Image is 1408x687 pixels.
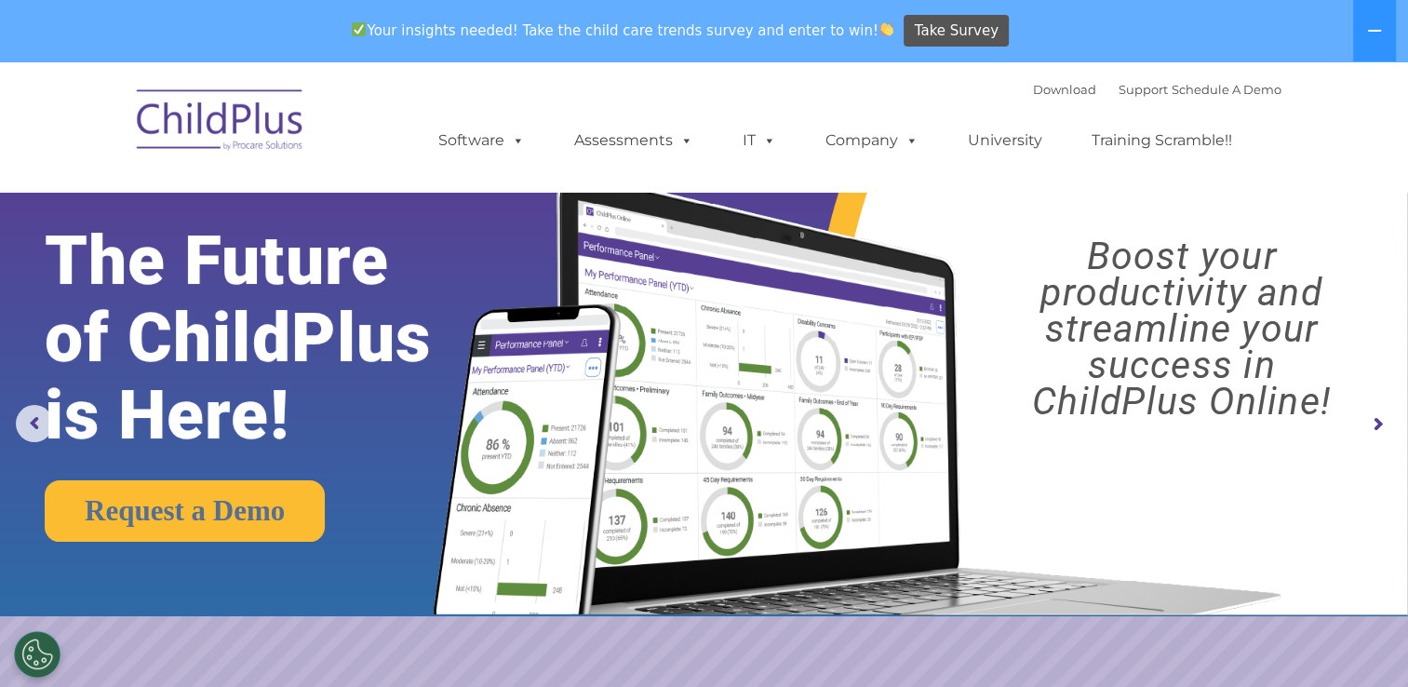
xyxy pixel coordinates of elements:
a: Take Survey [904,15,1009,47]
img: 👏 [879,22,893,36]
span: Your insights needed! Take the child care trends survey and enter to win! [344,12,902,48]
span: Last name [259,123,315,137]
a: Software [420,122,543,159]
a: Request a Demo [45,480,325,542]
a: Schedule A Demo [1172,82,1281,97]
img: ✅ [352,22,366,36]
a: University [949,122,1061,159]
span: Phone number [259,199,338,213]
a: Assessments [556,122,712,159]
rs-layer: The Future of ChildPlus is Here! [45,222,494,454]
span: Take Survey [915,15,999,47]
rs-layer: Boost your productivity and streamline your success in ChildPlus Online! [972,238,1390,420]
a: Support [1119,82,1168,97]
a: IT [724,122,795,159]
a: Company [807,122,937,159]
a: Training Scramble!! [1073,122,1251,159]
font: | [1033,82,1281,97]
button: Cookies Settings [14,631,60,678]
img: ChildPlus by Procare Solutions [127,76,314,169]
a: Download [1033,82,1096,97]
